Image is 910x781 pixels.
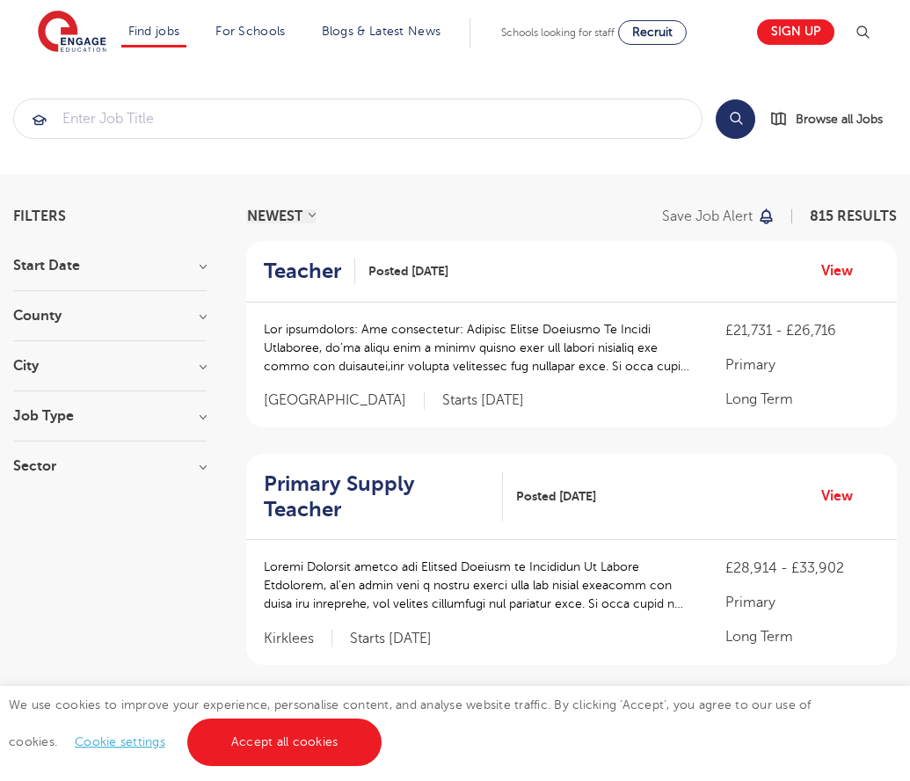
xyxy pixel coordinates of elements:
h3: Sector [13,459,207,473]
p: Save job alert [662,209,753,223]
p: £21,731 - £26,716 [725,320,879,341]
a: Browse all Jobs [769,109,897,129]
a: Find jobs [128,25,180,38]
p: Starts [DATE] [350,630,432,648]
a: Blogs & Latest News [322,25,441,38]
span: 815 RESULTS [810,208,897,224]
img: Engage Education [38,11,106,55]
a: Recruit [618,20,687,45]
p: £28,914 - £33,902 [725,558,879,579]
p: Long Term [725,389,879,410]
a: Primary Supply Teacher [264,471,503,522]
a: Teacher [264,259,355,284]
h3: City [13,359,207,373]
h2: Primary Supply Teacher [264,471,489,522]
a: View [821,259,866,282]
p: Starts [DATE] [442,391,524,410]
a: For Schools [215,25,285,38]
span: Browse all Jobs [796,109,883,129]
button: Save job alert [662,209,775,223]
p: Primary [725,592,879,613]
h3: County [13,309,207,323]
div: Submit [13,99,703,139]
h3: Start Date [13,259,207,273]
a: Sign up [757,19,834,45]
a: View [821,485,866,507]
span: Filters [13,209,66,223]
a: Cookie settings [75,735,165,748]
span: Posted [DATE] [368,262,448,281]
p: Long Term [725,626,879,647]
span: We use cookies to improve your experience, personalise content, and analyse website traffic. By c... [9,698,812,748]
h2: Teacher [264,259,341,284]
p: Loremi Dolorsit ametco adi Elitsed Doeiusm te Incididun Ut Labore Etdolorem, al’en admin veni q n... [264,558,690,613]
span: [GEOGRAPHIC_DATA] [264,391,425,410]
span: Posted [DATE] [516,487,596,506]
p: Lor ipsumdolors: Ame consectetur: Adipisc Elitse Doeiusmo Te Incidi Utlaboree, do’ma aliqu enim a... [264,320,690,376]
span: Kirklees [264,630,332,648]
span: Schools looking for staff [501,26,615,39]
p: Primary [725,354,879,376]
h3: Job Type [13,409,207,423]
a: Accept all cookies [187,719,382,766]
span: Recruit [632,26,673,39]
button: Search [716,99,755,139]
input: Submit [14,99,702,138]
